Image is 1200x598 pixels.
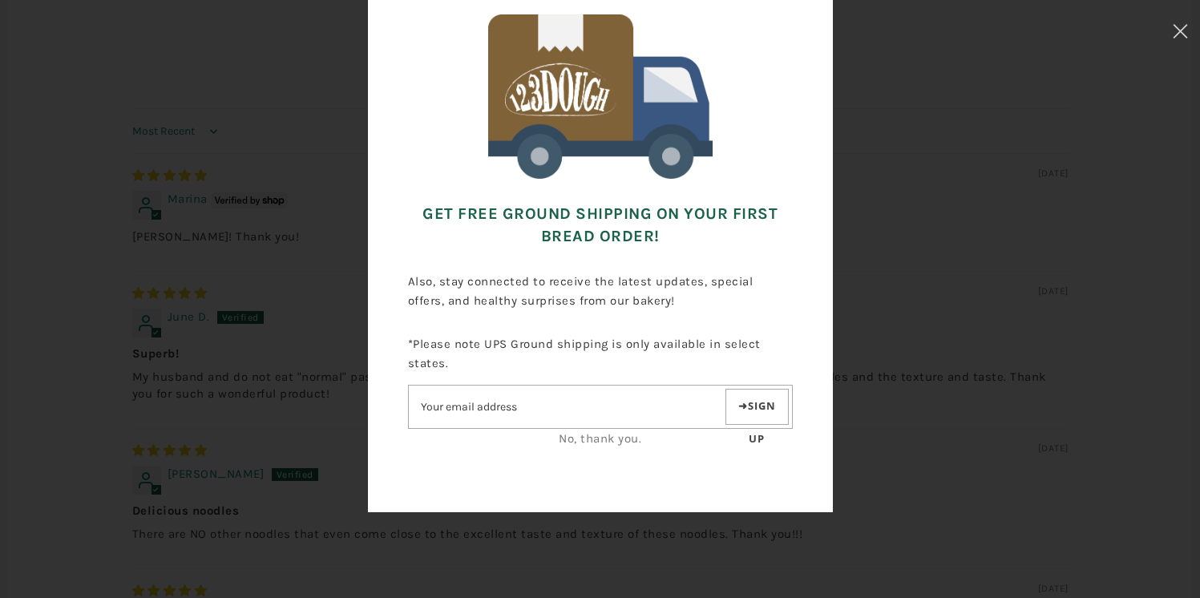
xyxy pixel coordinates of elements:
[408,322,793,460] div: *Please note UPS Ground shipping is only available in select states.
[408,191,793,260] h3: Get FREE Ground Shipping on Your First Bread Order!
[488,14,713,179] img: 123Dough Bakery Free Shipping for First Time Customers
[725,389,789,425] button: Sign up
[408,260,793,322] p: Also, stay connected to receive the latest updates, special offers, and healthy surprises from ou...
[559,431,641,446] a: No, thank you.
[409,393,722,421] input: Email address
